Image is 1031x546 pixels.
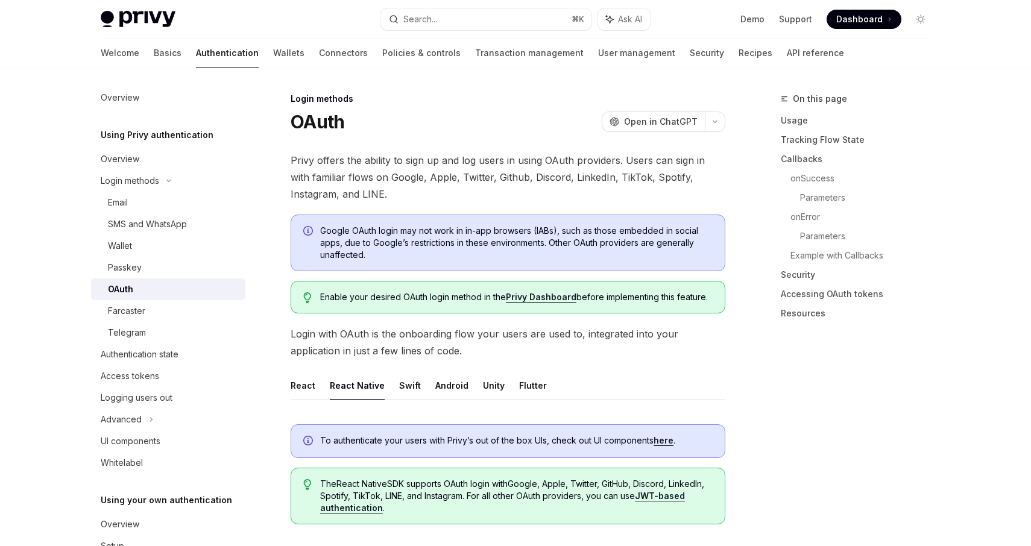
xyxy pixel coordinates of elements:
[790,207,940,227] a: onError
[91,344,245,365] a: Authentication state
[91,430,245,452] a: UI components
[781,265,940,284] a: Security
[101,493,232,507] h5: Using your own authentication
[101,347,178,362] div: Authentication state
[911,10,930,29] button: Toggle dark mode
[320,435,713,447] span: To authenticate your users with Privy’s out of the box UIs, check out UI components .
[781,284,940,304] a: Accessing OAuth tokens
[91,257,245,278] a: Passkey
[740,13,765,25] a: Demo
[779,13,812,25] a: Support
[506,292,576,303] a: Privy Dashboard
[101,434,160,448] div: UI components
[319,39,368,67] a: Connectors
[291,325,725,359] span: Login with OAuth is the onboarding flow your users are used to, integrated into your application ...
[303,292,312,303] svg: Tip
[101,391,172,405] div: Logging users out
[108,260,142,275] div: Passkey
[403,12,437,27] div: Search...
[91,213,245,235] a: SMS and WhatsApp
[781,111,940,130] a: Usage
[91,452,245,474] a: Whitelabel
[101,39,139,67] a: Welcome
[303,436,315,448] svg: Info
[380,8,591,30] button: Search...⌘K
[91,387,245,409] a: Logging users out
[690,39,724,67] a: Security
[320,291,713,303] span: Enable your desired OAuth login method in the before implementing this feature.
[793,92,847,106] span: On this page
[836,13,883,25] span: Dashboard
[790,169,940,188] a: onSuccess
[101,412,142,427] div: Advanced
[624,116,698,128] span: Open in ChatGPT
[320,478,713,514] span: The React Native SDK supports OAuth login with Google, Apple, Twitter, GitHub, Discord, LinkedIn,...
[101,174,159,188] div: Login methods
[519,371,547,400] button: Flutter
[303,226,315,238] svg: Info
[101,128,213,142] h5: Using Privy authentication
[101,11,175,28] img: light logo
[382,39,461,67] a: Policies & controls
[108,217,187,231] div: SMS and WhatsApp
[154,39,181,67] a: Basics
[787,39,844,67] a: API reference
[800,227,940,246] a: Parameters
[781,130,940,149] a: Tracking Flow State
[91,513,245,535] a: Overview
[781,304,940,323] a: Resources
[101,517,139,532] div: Overview
[330,371,385,400] button: React Native
[91,322,245,344] a: Telegram
[399,371,421,400] button: Swift
[91,235,245,257] a: Wallet
[91,365,245,387] a: Access tokens
[91,300,245,322] a: Farcaster
[483,371,505,400] button: Unity
[320,225,713,261] span: Google OAuth login may not work in in-app browsers (IABs), such as those embedded in social apps,...
[291,93,725,105] div: Login methods
[597,8,651,30] button: Ask AI
[303,479,312,490] svg: Tip
[91,278,245,300] a: OAuth
[790,246,940,265] a: Example with Callbacks
[108,304,145,318] div: Farcaster
[91,192,245,213] a: Email
[101,456,143,470] div: Whitelabel
[108,325,146,340] div: Telegram
[91,148,245,170] a: Overview
[739,39,772,67] a: Recipes
[101,152,139,166] div: Overview
[91,87,245,108] a: Overview
[654,435,673,446] a: here
[291,152,725,202] span: Privy offers the ability to sign up and log users in using OAuth providers. Users can sign in wit...
[602,111,705,132] button: Open in ChatGPT
[475,39,584,67] a: Transaction management
[108,239,132,253] div: Wallet
[101,90,139,105] div: Overview
[291,371,315,400] button: React
[196,39,259,67] a: Authentication
[108,282,133,297] div: OAuth
[101,369,159,383] div: Access tokens
[108,195,128,210] div: Email
[800,188,940,207] a: Parameters
[618,13,642,25] span: Ask AI
[273,39,304,67] a: Wallets
[291,111,344,133] h1: OAuth
[827,10,901,29] a: Dashboard
[572,14,584,24] span: ⌘ K
[598,39,675,67] a: User management
[435,371,468,400] button: Android
[781,149,940,169] a: Callbacks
